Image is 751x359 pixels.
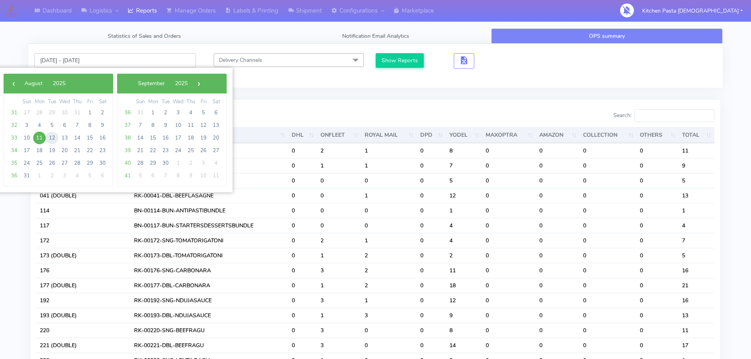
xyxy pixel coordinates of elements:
td: 0 [483,203,536,218]
button: September [133,78,170,89]
th: ROYAL MAIL : activate to sort column ascending [362,127,417,143]
span: 29 [147,157,159,169]
td: 0 [289,338,317,353]
span: 36 [8,169,20,182]
th: TOTAL : activate to sort column ascending [679,127,714,143]
td: 0 [637,158,678,173]
td: 0 [417,158,446,173]
span: 4 [184,106,197,119]
td: 1 [317,158,362,173]
td: 0 [637,188,678,203]
td: 0 [317,188,362,203]
span: 14 [134,132,147,144]
span: 30 [159,157,172,169]
td: 0 [483,218,536,233]
span: 40 [121,157,134,169]
td: 2 [362,263,417,278]
th: weekday [210,98,222,106]
th: weekday [197,98,210,106]
span: 6 [147,169,159,182]
td: RK-00177-DBL-CARBONARA [131,278,289,293]
td: 0 [417,293,446,308]
span: 17 [20,144,33,157]
th: weekday [84,98,96,106]
td: 173 (DOUBLE) [37,248,131,263]
span: 1 [172,157,184,169]
td: 5 [446,173,483,188]
td: 0 [637,308,678,323]
td: 3 [317,293,362,308]
span: 31 [20,169,33,182]
span: 22 [147,144,159,157]
span: 24 [172,144,184,157]
td: 0 [483,233,536,248]
td: 0 [580,263,637,278]
th: YODEL : activate to sort column ascending [446,127,483,143]
span: 9 [159,119,172,132]
td: 0 [483,263,536,278]
span: 14 [71,132,84,144]
td: 3 [317,323,362,338]
th: MAXOPTRA : activate to sort column ascending [483,127,536,143]
th: weekday [159,98,172,106]
td: 3 [317,338,362,353]
span: 8 [84,119,96,132]
span: 21 [71,144,84,157]
span: 23 [96,144,109,157]
span: 1 [84,106,96,119]
td: 0 [362,173,417,188]
span: 25 [184,144,197,157]
span: 36 [121,106,134,119]
td: 5 [679,248,714,263]
span: 15 [147,132,159,144]
td: 0 [483,293,536,308]
td: 16 [679,263,714,278]
span: 37 [121,119,134,132]
span: 31 [134,106,147,119]
span: 29 [46,106,58,119]
td: 4 [446,218,483,233]
span: 13 [58,132,71,144]
span: 3 [197,157,210,169]
span: 31 [8,106,20,119]
button: 2025 [48,78,71,89]
td: RK-00193-DBL-NDUJASAUCE [131,308,289,323]
td: RK-00221-DBL-BEEFRAGU [131,338,289,353]
td: 0 [289,293,317,308]
td: 11 [679,143,714,158]
td: 0 [637,248,678,263]
td: 0 [417,173,446,188]
td: 0 [580,308,637,323]
td: 0 [580,218,637,233]
td: 0 [483,173,536,188]
td: 7 [679,233,714,248]
span: 22 [84,144,96,157]
td: 0 [289,248,317,263]
td: 0 [637,173,678,188]
td: 220 [37,323,131,338]
td: 0 [417,308,446,323]
span: Statistics of Sales and Orders [108,32,181,40]
td: 0 [417,263,446,278]
td: 177 (DOUBLE) [37,278,131,293]
span: 34 [8,144,20,157]
td: 0 [289,263,317,278]
td: 0 [289,143,317,158]
span: 3 [58,169,71,182]
td: 3 [317,263,362,278]
span: 39 [121,144,134,157]
span: 27 [58,157,71,169]
td: 9 [446,308,483,323]
td: 0 [580,278,637,293]
bs-datepicker-navigation-view: ​ ​ ​ [7,78,82,86]
td: 9 [679,158,714,173]
td: 0 [317,173,362,188]
ul: Tabs [28,28,723,44]
td: 7 [446,158,483,173]
td: 3 [362,308,417,323]
td: 0 [483,323,536,338]
span: 6 [58,119,71,132]
td: 0 [580,233,637,248]
span: 1 [147,106,159,119]
td: 0 [289,233,317,248]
